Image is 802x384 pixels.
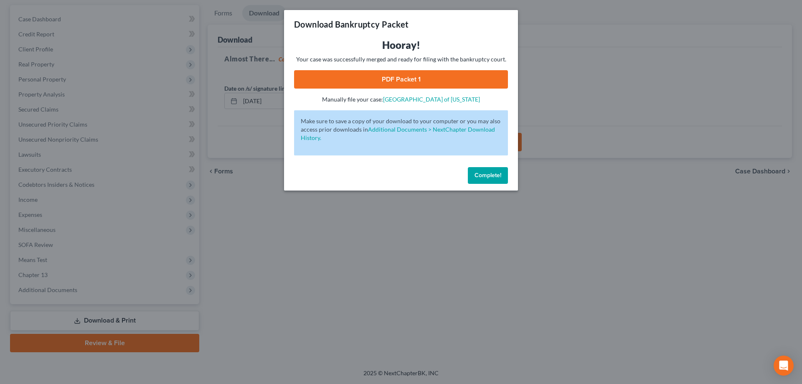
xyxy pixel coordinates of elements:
h3: Hooray! [294,38,508,52]
button: Complete! [468,167,508,184]
a: [GEOGRAPHIC_DATA] of [US_STATE] [383,96,480,103]
a: PDF Packet 1 [294,70,508,89]
a: Additional Documents > NextChapter Download History. [301,126,495,141]
p: Your case was successfully merged and ready for filing with the bankruptcy court. [294,55,508,64]
p: Make sure to save a copy of your download to your computer or you may also access prior downloads in [301,117,501,142]
div: Open Intercom Messenger [774,356,794,376]
span: Complete! [475,172,501,179]
h3: Download Bankruptcy Packet [294,18,409,30]
p: Manually file your case: [294,95,508,104]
